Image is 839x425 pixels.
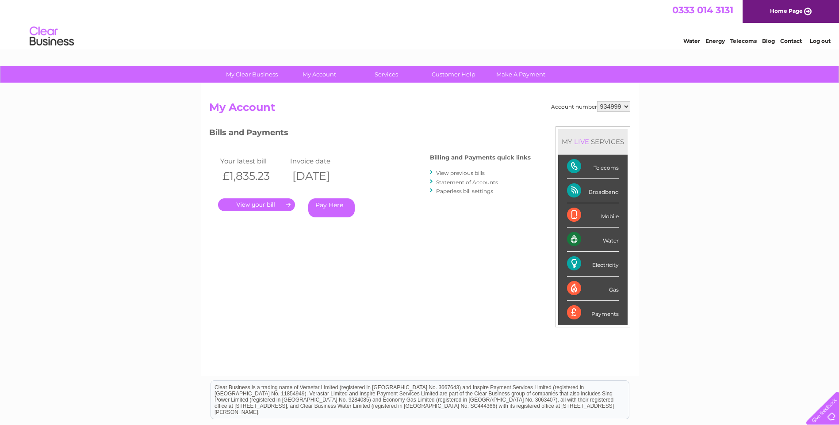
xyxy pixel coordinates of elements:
[551,101,630,112] div: Account number
[209,101,630,118] h2: My Account
[288,167,358,185] th: [DATE]
[810,38,831,44] a: Log out
[218,198,295,211] a: .
[215,66,288,83] a: My Clear Business
[484,66,557,83] a: Make A Payment
[780,38,802,44] a: Contact
[308,198,355,217] a: Pay Here
[705,38,725,44] a: Energy
[567,228,619,252] div: Water
[683,38,700,44] a: Water
[288,155,358,167] td: Invoice date
[762,38,775,44] a: Blog
[430,154,531,161] h4: Billing and Payments quick links
[558,129,628,154] div: MY SERVICES
[209,126,531,142] h3: Bills and Payments
[417,66,490,83] a: Customer Help
[436,170,485,176] a: View previous bills
[29,23,74,50] img: logo.png
[567,155,619,179] div: Telecoms
[730,38,757,44] a: Telecoms
[567,179,619,203] div: Broadband
[211,5,629,43] div: Clear Business is a trading name of Verastar Limited (registered in [GEOGRAPHIC_DATA] No. 3667643...
[283,66,356,83] a: My Account
[567,252,619,276] div: Electricity
[672,4,733,15] a: 0333 014 3131
[567,203,619,228] div: Mobile
[218,155,288,167] td: Your latest bill
[567,301,619,325] div: Payments
[436,188,493,194] a: Paperless bill settings
[218,167,288,185] th: £1,835.23
[436,179,498,186] a: Statement of Accounts
[350,66,423,83] a: Services
[567,277,619,301] div: Gas
[572,137,591,146] div: LIVE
